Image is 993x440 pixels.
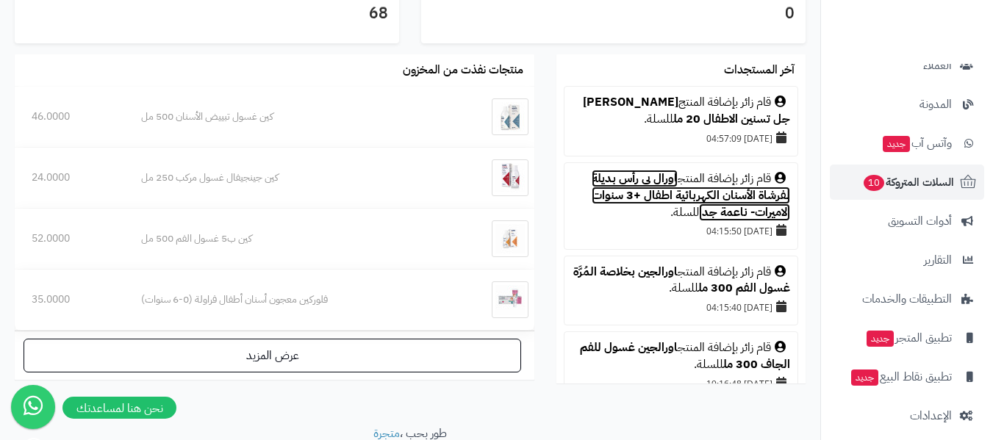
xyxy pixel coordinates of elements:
div: 46.0000 [32,109,107,124]
div: قام زائر بإضافة المنتج للسلة. [572,339,790,373]
h3: منتجات نفذت من المخزون [403,64,523,77]
img: كين غسول تبييض الأسنان 500 مل [492,98,528,135]
span: جديد [851,369,878,386]
a: اورال بي رأس بديلة لفرشاة الأسنان الكهربائية اطفال +3 سنوات الاميرات- ناعمة جدا [592,170,790,221]
img: logo-2.png [893,19,979,50]
div: فلوركين معجون أسنان أطفال فراولة (0-6 سنوات) [141,292,443,307]
h3: 68 [26,1,388,26]
span: الإعدادات [910,405,952,426]
a: الإعدادات [830,398,984,433]
div: [DATE] 19:16:48 [572,373,790,394]
div: كين ب5 غسول الفم 500 مل [141,231,443,246]
span: السلات المتروكة [862,172,954,192]
div: 24.0000 [32,170,107,185]
h3: آخر المستجدات [724,64,795,77]
a: اورالجين غسول للفم الجاف 300 مل [580,339,790,373]
a: المدونة [830,87,984,122]
span: التقارير [924,250,952,270]
a: تطبيق المتجرجديد [830,320,984,356]
a: تطبيق نقاط البيعجديد [830,359,984,394]
span: العملاء [923,55,952,76]
span: جديد [867,331,894,347]
a: اورالجين بخلاصة المُرَّة غسول الفم 300 مل [573,263,790,297]
a: أدوات التسويق [830,203,984,239]
div: قام زائر بإضافة المنتج للسلة. [572,94,790,128]
div: [DATE] 04:15:40 [572,297,790,317]
a: العملاء [830,48,984,83]
span: جديد [883,136,910,152]
h3: 0 [432,1,795,26]
div: قام زائر بإضافة المنتج للسلة. [572,264,790,297]
div: كين جينجيفال غسول مركب 250 مل [141,170,443,185]
div: قام زائر بإضافة المنتج للسلة. [572,170,790,221]
a: التقارير [830,242,984,278]
div: كين غسول تبييض الأسنان 500 مل [141,109,443,124]
div: 52.0000 [32,231,107,246]
a: وآتس آبجديد [830,126,984,161]
div: [DATE] 04:57:09 [572,128,790,148]
span: 10 [863,174,885,192]
span: التطبيقات والخدمات [862,289,952,309]
a: [PERSON_NAME] جل تسنين الاطفال 20 مل [583,93,790,128]
div: 35.0000 [32,292,107,307]
img: كين ب5 غسول الفم 500 مل [492,220,528,257]
a: التطبيقات والخدمات [830,281,984,317]
a: عرض المزيد [24,339,521,372]
span: وآتس آب [881,133,952,154]
img: كين جينجيفال غسول مركب 250 مل [492,159,528,196]
img: فلوركين معجون أسنان أطفال فراولة (0-6 سنوات) [492,281,528,318]
span: تطبيق نقاط البيع [850,367,952,387]
a: السلات المتروكة10 [830,165,984,200]
span: المدونة [919,94,952,115]
span: تطبيق المتجر [865,328,952,348]
div: [DATE] 04:15:50 [572,220,790,241]
span: أدوات التسويق [888,211,952,231]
